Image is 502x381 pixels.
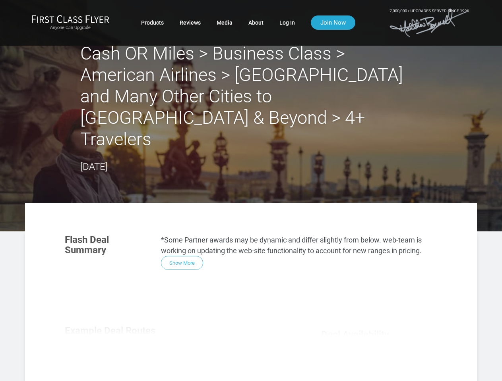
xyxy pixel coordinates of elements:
a: Reviews [180,15,201,30]
a: Log In [279,15,295,30]
small: Anyone Can Upgrade [31,25,109,31]
time: [DATE] [80,161,108,172]
a: About [248,15,264,30]
h2: Cash OR Miles > Business Class > American Airlines > [GEOGRAPHIC_DATA] and Many Other Cities to [... [80,43,422,150]
img: First Class Flyer [31,15,109,23]
h3: Flash Deal Summary [65,235,149,256]
a: Products [141,15,164,30]
a: First Class FlyerAnyone Can Upgrade [31,15,109,31]
a: Join Now [311,15,355,30]
a: Media [217,15,233,30]
p: *Some Partner awards may be dynamic and differ slightly from below. web-team is working on updati... [161,235,437,256]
